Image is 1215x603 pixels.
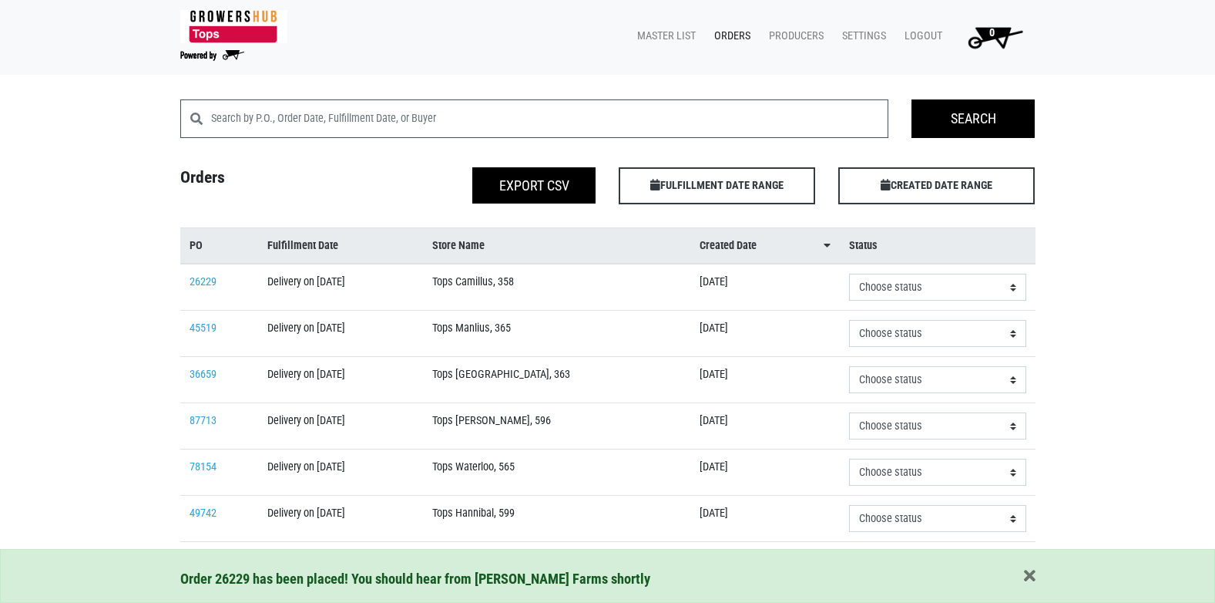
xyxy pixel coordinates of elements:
[690,542,840,588] td: [DATE]
[423,542,691,588] td: Tops Camden, 586
[423,264,691,311] td: Tops Camillus, 358
[690,496,840,542] td: [DATE]
[702,22,757,51] a: Orders
[258,311,423,357] td: Delivery on [DATE]
[258,542,423,588] td: Delivery on [DATE]
[619,167,815,204] span: FULFILLMENT DATE RANGE
[948,22,1035,52] a: 0
[423,403,691,450] td: Tops [PERSON_NAME], 596
[700,237,757,254] span: Created Date
[892,22,948,51] a: Logout
[267,237,338,254] span: Fulfillment Date
[190,414,216,427] a: 87713
[690,403,840,450] td: [DATE]
[849,237,1026,254] a: Status
[472,167,596,204] button: Export CSV
[700,237,831,254] a: Created Date
[258,264,423,311] td: Delivery on [DATE]
[211,99,889,138] input: Search by P.O., Order Date, Fulfillment Date, or Buyer
[830,22,892,51] a: Settings
[267,237,414,254] a: Fulfillment Date
[190,322,216,335] a: 45519
[961,22,1029,52] img: Cart
[423,496,691,542] td: Tops Hannibal, 599
[258,496,423,542] td: Delivery on [DATE]
[423,357,691,403] td: Tops [GEOGRAPHIC_DATA], 363
[190,237,249,254] a: PO
[690,450,840,496] td: [DATE]
[190,237,203,254] span: PO
[258,357,423,403] td: Delivery on [DATE]
[180,50,244,61] img: Powered by Big Wheelbarrow
[423,450,691,496] td: Tops Waterloo, 565
[190,507,216,520] a: 49742
[690,264,840,311] td: [DATE]
[757,22,830,51] a: Producers
[432,237,485,254] span: Store Name
[989,26,995,39] span: 0
[849,237,878,254] span: Status
[432,237,682,254] a: Store Name
[838,167,1035,204] span: CREATED DATE RANGE
[190,368,216,381] a: 36659
[258,403,423,450] td: Delivery on [DATE]
[190,275,216,288] a: 26229
[180,568,1035,590] div: Order 26229 has been placed! You should hear from [PERSON_NAME] Farms shortly
[625,22,702,51] a: Master List
[690,311,840,357] td: [DATE]
[258,450,423,496] td: Delivery on [DATE]
[190,460,216,473] a: 78154
[180,10,287,43] img: 279edf242af8f9d49a69d9d2afa010fb.png
[690,357,840,403] td: [DATE]
[169,167,388,198] h4: Orders
[423,311,691,357] td: Tops Manlius, 365
[911,99,1035,138] input: Search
